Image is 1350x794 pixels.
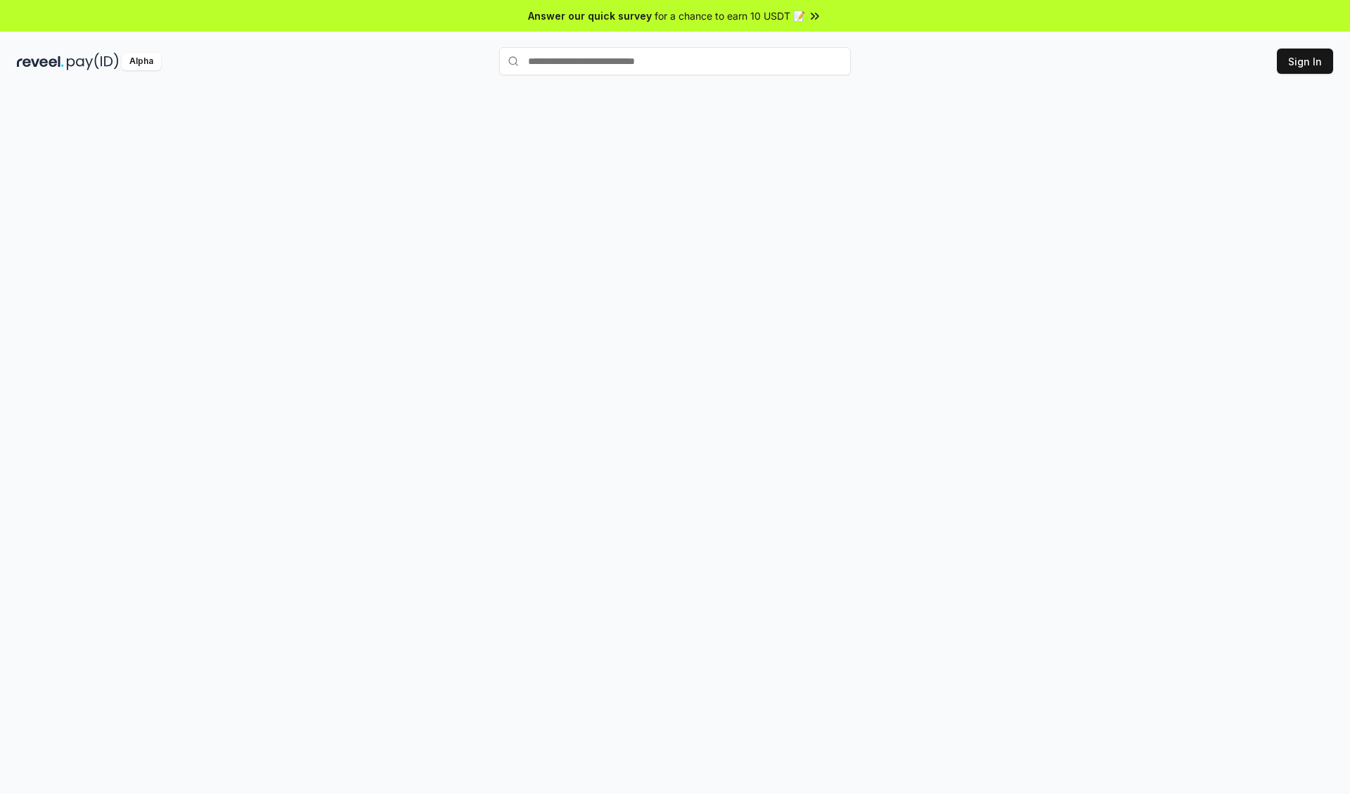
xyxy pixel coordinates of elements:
span: for a chance to earn 10 USDT 📝 [655,8,805,23]
button: Sign In [1277,49,1333,74]
div: Alpha [122,53,161,70]
img: reveel_dark [17,53,64,70]
img: pay_id [67,53,119,70]
span: Answer our quick survey [528,8,652,23]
